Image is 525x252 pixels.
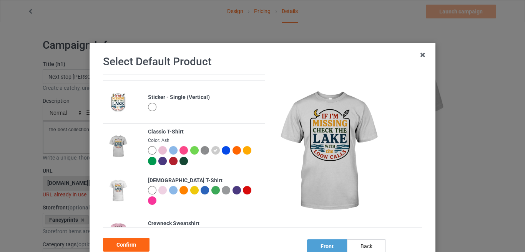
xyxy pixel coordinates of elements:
div: Crewneck Sweatshirt [148,220,261,227]
div: Sticker - Single (Vertical) [148,94,261,101]
img: heather_texture.png [201,146,209,155]
div: Confirm [103,238,150,252]
div: [DEMOGRAPHIC_DATA] T-Shirt [148,177,261,184]
h1: Select Default Product [103,55,422,69]
div: Classic T-Shirt [148,128,261,136]
div: Color: Ash [148,137,261,144]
